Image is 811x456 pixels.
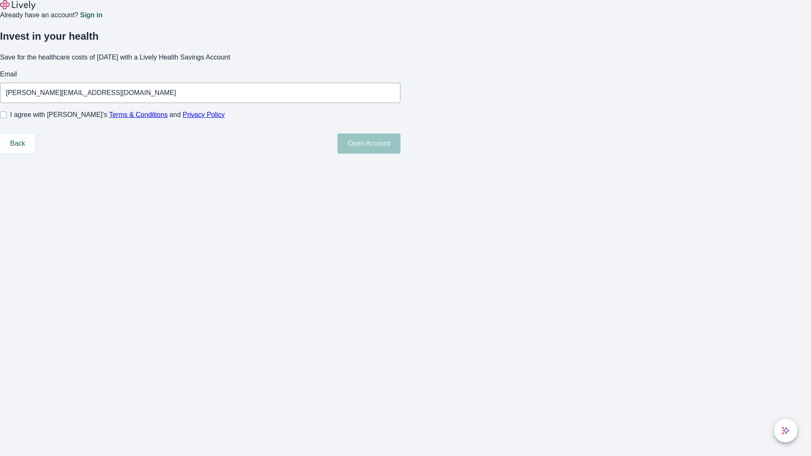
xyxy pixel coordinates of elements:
[183,111,225,118] a: Privacy Policy
[10,110,225,120] span: I agree with [PERSON_NAME]’s and
[80,12,102,19] a: Sign in
[109,111,168,118] a: Terms & Conditions
[781,426,790,435] svg: Lively AI Assistant
[774,419,797,442] button: chat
